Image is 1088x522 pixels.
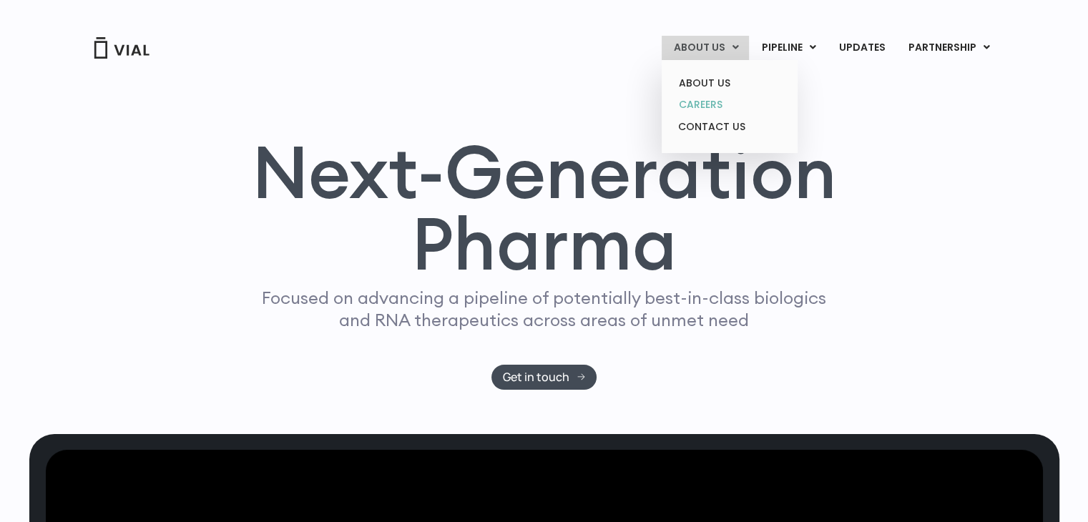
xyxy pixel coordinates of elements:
[503,372,569,383] span: Get in touch
[235,136,854,280] h1: Next-Generation Pharma
[662,36,749,60] a: ABOUT USMenu Toggle
[667,72,792,94] a: ABOUT US
[93,37,150,59] img: Vial Logo
[667,94,792,116] a: CAREERS
[256,287,833,331] p: Focused on advancing a pipeline of potentially best-in-class biologics and RNA therapeutics acros...
[896,36,1001,60] a: PARTNERSHIPMenu Toggle
[750,36,826,60] a: PIPELINEMenu Toggle
[667,116,792,139] a: CONTACT US
[491,365,597,390] a: Get in touch
[827,36,896,60] a: UPDATES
